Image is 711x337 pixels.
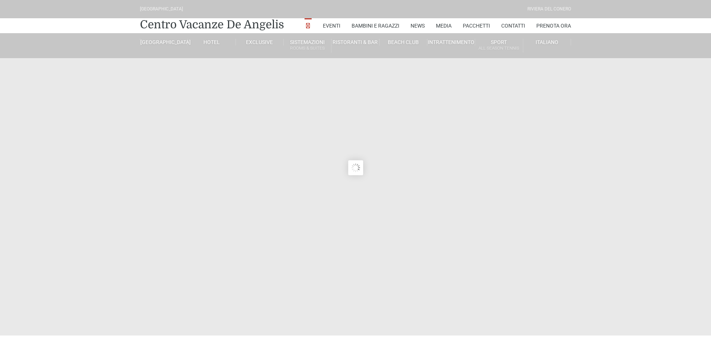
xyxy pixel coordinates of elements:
[523,39,571,45] a: Italiano
[140,6,183,13] div: [GEOGRAPHIC_DATA]
[527,6,571,13] div: Riviera Del Conero
[475,45,523,52] small: All Season Tennis
[352,18,399,33] a: Bambini e Ragazzi
[323,18,340,33] a: Eventi
[140,39,188,45] a: [GEOGRAPHIC_DATA]
[536,39,558,45] span: Italiano
[463,18,490,33] a: Pacchetti
[284,45,331,52] small: Rooms & Suites
[475,39,523,53] a: SportAll Season Tennis
[284,39,331,53] a: SistemazioniRooms & Suites
[427,39,475,45] a: Intrattenimento
[140,17,284,32] a: Centro Vacanze De Angelis
[188,39,236,45] a: Hotel
[501,18,525,33] a: Contatti
[411,18,425,33] a: News
[331,39,379,45] a: Ristoranti & Bar
[436,18,452,33] a: Media
[380,39,427,45] a: Beach Club
[536,18,571,33] a: Prenota Ora
[236,39,284,45] a: Exclusive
